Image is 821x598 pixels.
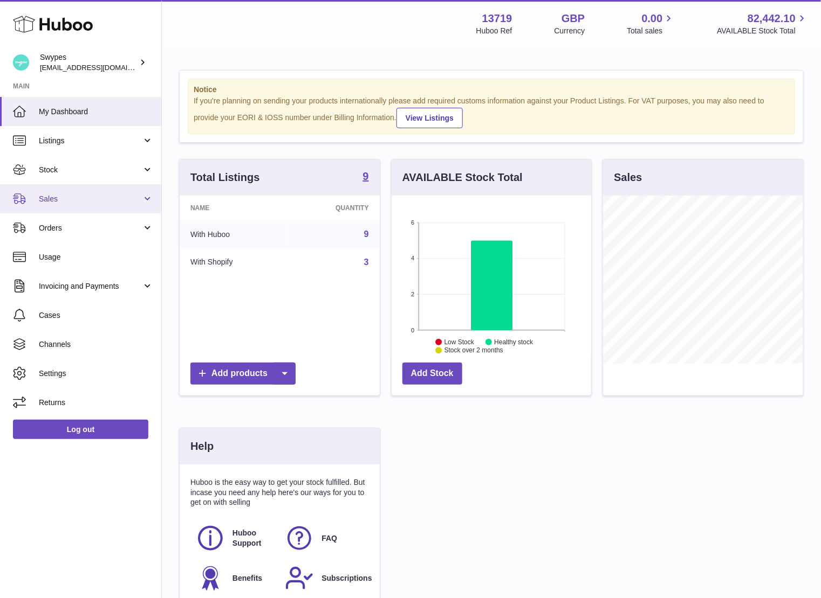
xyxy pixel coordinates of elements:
[285,524,363,553] a: FAQ
[13,54,29,71] img: hello@swypes.co.uk
[180,196,288,220] th: Name
[476,26,512,36] div: Huboo Ref
[40,63,159,72] span: [EMAIL_ADDRESS][DOMAIN_NAME]
[180,220,288,248] td: With Huboo
[39,339,153,350] span: Channels
[196,564,274,593] a: Benefits
[482,11,512,26] strong: 13719
[288,196,380,220] th: Quantity
[321,573,372,583] span: Subscriptions
[39,136,142,146] span: Listings
[190,477,369,508] p: Huboo is the easy way to get your stock fulfilled. But incase you need any help here's our ways f...
[39,107,153,117] span: My Dashboard
[411,255,414,262] text: 4
[402,363,462,385] a: Add Stock
[190,439,214,454] h3: Help
[396,108,463,128] a: View Listings
[321,533,337,544] span: FAQ
[411,219,414,226] text: 6
[444,347,503,354] text: Stock over 2 months
[748,11,796,26] span: 82,442.10
[494,338,533,346] text: Healthy stock
[562,11,585,26] strong: GBP
[411,291,414,297] text: 2
[364,230,369,239] a: 9
[614,170,642,185] h3: Sales
[39,310,153,321] span: Cases
[39,398,153,408] span: Returns
[194,85,789,95] strong: Notice
[717,11,808,36] a: 82,442.10 AVAILABLE Stock Total
[364,258,369,267] a: 3
[444,338,475,346] text: Low Stock
[39,165,142,175] span: Stock
[411,327,414,333] text: 0
[232,528,273,548] span: Huboo Support
[39,368,153,379] span: Settings
[39,281,142,291] span: Invoicing and Payments
[232,573,262,583] span: Benefits
[39,223,142,233] span: Orders
[40,52,137,73] div: Swypes
[180,248,288,276] td: With Shopify
[190,363,296,385] a: Add products
[642,11,663,26] span: 0.00
[402,170,523,185] h3: AVAILABLE Stock Total
[627,26,675,36] span: Total sales
[194,96,789,128] div: If you're planning on sending your products internationally please add required customs informati...
[627,11,675,36] a: 0.00 Total sales
[285,564,363,593] a: Subscriptions
[363,171,369,182] strong: 9
[13,420,148,439] a: Log out
[363,171,369,184] a: 9
[717,26,808,36] span: AVAILABLE Stock Total
[39,194,142,204] span: Sales
[196,524,274,553] a: Huboo Support
[555,26,585,36] div: Currency
[190,170,260,185] h3: Total Listings
[39,252,153,262] span: Usage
